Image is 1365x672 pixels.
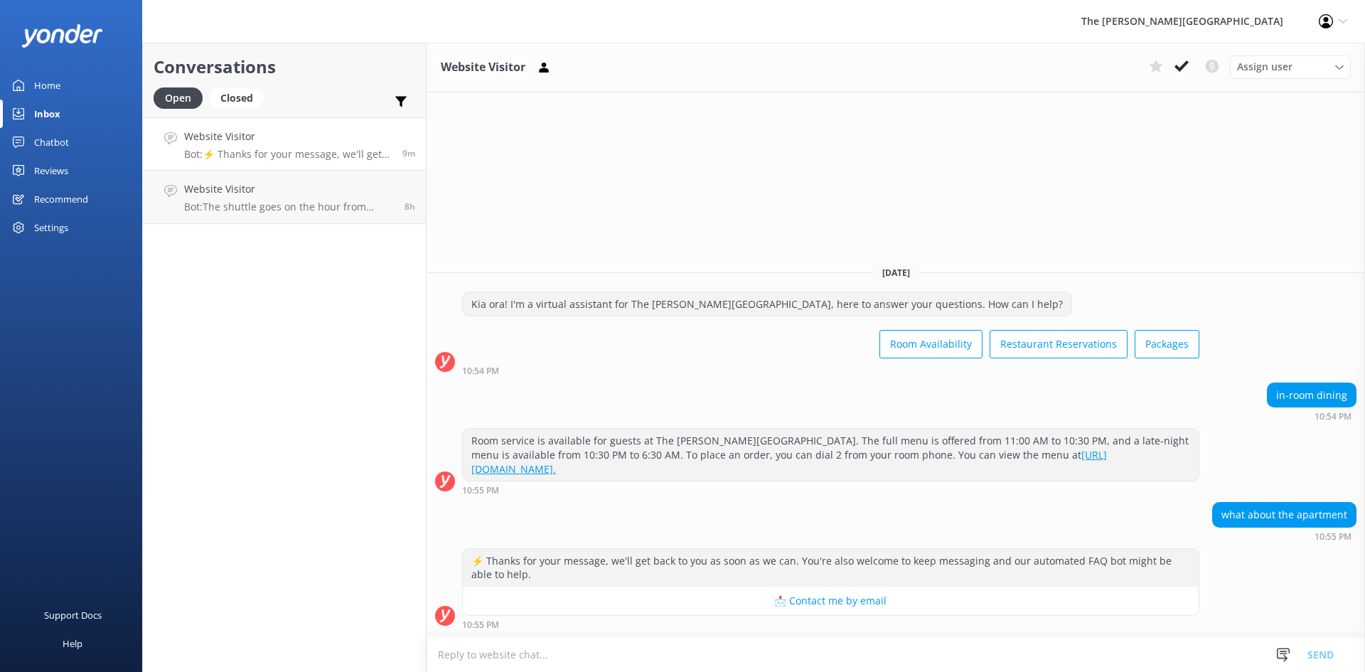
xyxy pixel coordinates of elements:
[34,128,69,156] div: Chatbot
[879,330,983,358] button: Room Availability
[34,71,60,100] div: Home
[154,87,203,109] div: Open
[462,619,1199,629] div: Oct 04 2025 10:55pm (UTC +13:00) Pacific/Auckland
[21,24,103,48] img: yonder-white-logo.png
[1315,533,1351,541] strong: 10:55 PM
[34,156,68,185] div: Reviews
[990,330,1128,358] button: Restaurant Reservations
[44,601,102,629] div: Support Docs
[1315,412,1351,421] strong: 10:54 PM
[143,117,426,171] a: Website VisitorBot:⚡ Thanks for your message, we'll get back to you as soon as we can. You're als...
[63,629,82,658] div: Help
[1230,55,1351,78] div: Assign User
[462,486,499,495] strong: 10:55 PM
[184,201,394,213] p: Bot: The shuttle goes on the hour from 8:00am, returning at 15 minutes past the hour, up until 10...
[184,181,394,197] h4: Website Visitor
[402,147,415,159] span: Oct 04 2025 10:55pm (UTC +13:00) Pacific/Auckland
[34,185,88,213] div: Recommend
[874,267,919,279] span: [DATE]
[463,429,1199,481] div: Room service is available for guests at The [PERSON_NAME][GEOGRAPHIC_DATA]. The full menu is offe...
[210,90,271,105] a: Closed
[462,621,499,629] strong: 10:55 PM
[405,201,415,213] span: Oct 04 2025 02:07pm (UTC +13:00) Pacific/Auckland
[1267,411,1356,421] div: Oct 04 2025 10:54pm (UTC +13:00) Pacific/Auckland
[1135,330,1199,358] button: Packages
[1213,503,1356,527] div: what about the apartment
[463,292,1071,316] div: Kia ora! I'm a virtual assistant for The [PERSON_NAME][GEOGRAPHIC_DATA], here to answer your ques...
[154,90,210,105] a: Open
[471,448,1107,476] a: [URL][DOMAIN_NAME].
[184,148,392,161] p: Bot: ⚡ Thanks for your message, we'll get back to you as soon as we can. You're also welcome to k...
[154,53,415,80] h2: Conversations
[463,587,1199,615] button: 📩 Contact me by email
[184,129,392,144] h4: Website Visitor
[1268,383,1356,407] div: in-room dining
[1212,531,1356,541] div: Oct 04 2025 10:55pm (UTC +13:00) Pacific/Auckland
[143,171,426,224] a: Website VisitorBot:The shuttle goes on the hour from 8:00am, returning at 15 minutes past the hou...
[462,367,499,375] strong: 10:54 PM
[462,366,1199,375] div: Oct 04 2025 10:54pm (UTC +13:00) Pacific/Auckland
[1237,59,1292,75] span: Assign user
[463,549,1199,587] div: ⚡ Thanks for your message, we'll get back to you as soon as we can. You're also welcome to keep m...
[441,58,525,77] h3: Website Visitor
[462,485,1199,495] div: Oct 04 2025 10:55pm (UTC +13:00) Pacific/Auckland
[34,100,60,128] div: Inbox
[210,87,264,109] div: Closed
[34,213,68,242] div: Settings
